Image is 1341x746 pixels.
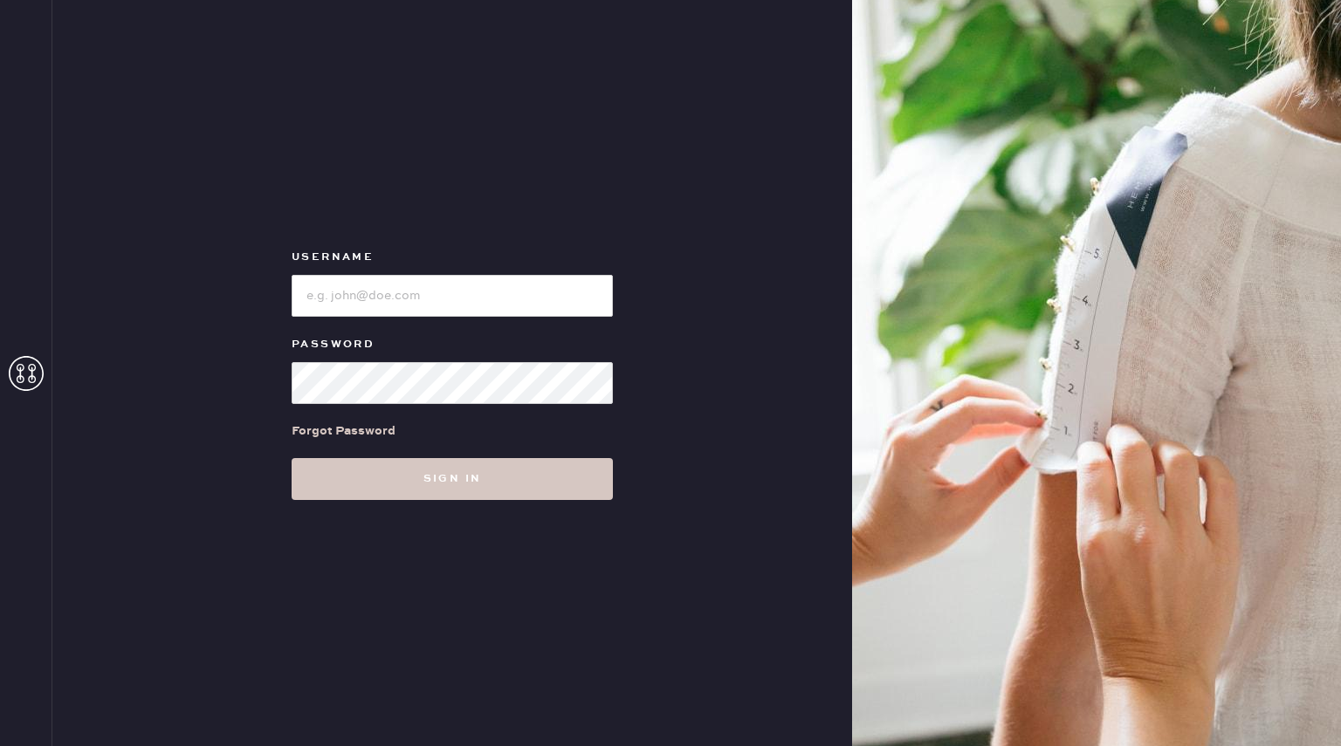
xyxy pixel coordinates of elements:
[292,247,613,268] label: Username
[292,404,395,458] a: Forgot Password
[292,275,613,317] input: e.g. john@doe.com
[292,421,395,441] div: Forgot Password
[292,458,613,500] button: Sign in
[292,334,613,355] label: Password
